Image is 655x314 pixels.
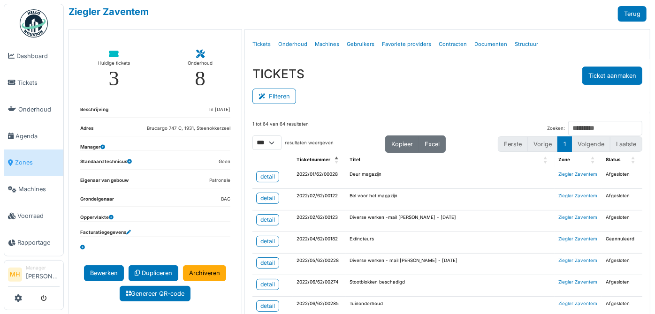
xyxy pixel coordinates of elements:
[558,215,597,220] a: Ziegler Zaventem
[602,210,642,232] td: Afgesloten
[385,135,419,153] button: Kopieer
[557,136,572,152] button: 1
[4,96,63,123] a: Onderhoud
[209,106,230,113] dd: In [DATE]
[293,210,346,232] td: 2022/02/62/00123
[91,43,137,97] a: Huidige tickets 3
[17,238,60,247] span: Rapportage
[391,141,413,148] span: Kopieer
[8,268,22,282] li: MH
[256,171,279,182] a: detail
[558,279,597,284] a: Ziegler Zaventem
[15,132,60,141] span: Agenda
[147,125,230,132] dd: Brucargo 747 C, 1931, Steenokkerzeel
[346,167,555,189] td: Deur magazijn
[108,68,119,89] div: 3
[631,153,637,167] span: Status: Activate to sort
[260,259,275,267] div: detail
[4,150,63,176] a: Zones
[346,275,555,297] td: Stootblokken beschadigd
[16,52,60,60] span: Dashboard
[558,258,597,263] a: Ziegler Zaventem
[558,193,597,198] a: Ziegler Zaventem
[252,67,305,81] h3: TICKETS
[558,157,570,162] span: Zone
[80,158,132,169] dt: Standaard technicus
[180,43,220,97] a: Onderhoud 8
[80,125,93,136] dt: Adres
[84,265,124,281] a: Bewerken
[4,43,63,69] a: Dashboard
[297,157,330,162] span: Ticketnummer
[293,189,346,210] td: 2022/02/62/00122
[256,193,279,204] a: detail
[260,302,275,310] div: detail
[80,229,131,236] dt: Facturatiegegevens
[4,176,63,203] a: Machines
[80,214,114,221] dt: Oppervlakte
[260,280,275,289] div: detail
[69,6,149,17] a: Ziegler Zaventem
[80,177,129,188] dt: Eigenaar van gebouw
[335,153,340,167] span: Ticketnummer: Activate to invert sorting
[80,196,114,207] dt: Grondeigenaar
[15,158,60,167] span: Zones
[435,33,471,55] a: Contracten
[80,144,105,151] dt: Manager
[252,121,309,135] div: 1 tot 64 van 64 resultaten
[8,264,60,287] a: MH Manager[PERSON_NAME]
[4,69,63,96] a: Tickets
[195,68,206,89] div: 8
[285,140,334,147] label: resultaten weergeven
[602,254,642,275] td: Afgesloten
[183,265,226,281] a: Archiveren
[256,214,279,225] a: detail
[602,275,642,297] td: Afgesloten
[419,135,446,153] button: Excel
[558,236,597,241] a: Ziegler Zaventem
[219,158,230,165] dd: Geen
[602,232,642,254] td: Geannuleerd
[4,229,63,256] a: Rapportage
[582,67,642,85] button: Ticket aanmaken
[293,167,346,189] td: 2022/01/62/00028
[260,216,275,224] div: detail
[618,6,647,22] a: Terug
[346,189,555,210] td: Bel voor het magazijn
[256,236,279,247] a: detail
[346,254,555,275] td: Diverse werken - mail [PERSON_NAME] - [DATE]
[252,89,296,104] button: Filteren
[129,265,178,281] a: Dupliceren
[350,157,360,162] span: Titel
[293,232,346,254] td: 2022/04/62/00182
[378,33,435,55] a: Favoriete providers
[260,237,275,246] div: detail
[18,185,60,194] span: Machines
[260,172,275,181] div: detail
[346,210,555,232] td: Diverse werken -mail [PERSON_NAME] - [DATE]
[511,33,542,55] a: Structuur
[98,59,130,68] div: Huidige tickets
[343,33,378,55] a: Gebruikers
[249,33,274,55] a: Tickets
[602,167,642,189] td: Afgesloten
[311,33,343,55] a: Machines
[17,211,60,220] span: Voorraad
[221,196,230,203] dd: BAC
[17,78,60,87] span: Tickets
[293,254,346,275] td: 2022/05/62/00228
[498,136,642,152] nav: pagination
[558,172,597,177] a: Ziegler Zaventem
[346,232,555,254] td: Extincteurs
[543,153,549,167] span: Titel: Activate to sort
[188,59,213,68] div: Onderhoud
[26,264,60,284] li: [PERSON_NAME]
[425,141,440,148] span: Excel
[256,300,279,312] a: detail
[120,286,190,301] a: Genereer QR-code
[547,125,565,132] label: Zoeken:
[293,275,346,297] td: 2022/06/62/00274
[260,194,275,202] div: detail
[26,264,60,271] div: Manager
[606,157,620,162] span: Status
